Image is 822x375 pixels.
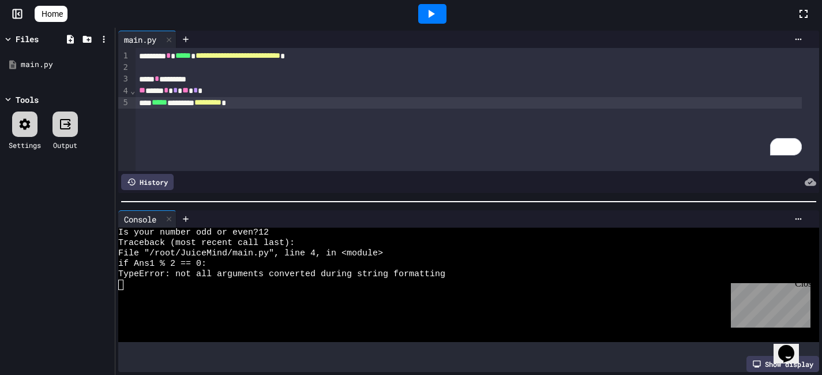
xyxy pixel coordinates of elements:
[118,97,130,109] div: 5
[130,86,136,95] span: Fold line
[118,259,207,269] span: if Ans1 % 2 == 0:
[118,213,162,225] div: Console
[118,228,269,238] span: Is your number odd or even?12
[121,174,174,190] div: History
[726,279,810,328] iframe: chat widget
[118,210,177,228] div: Console
[118,269,445,280] span: TypeError: not all arguments converted during string formatting
[16,33,39,45] div: Files
[5,5,80,73] div: Chat with us now!Close
[35,6,67,22] a: Home
[42,8,63,20] span: Home
[118,50,130,62] div: 1
[118,86,130,97] div: 4
[16,94,39,106] div: Tools
[118,34,162,46] div: main.py
[53,140,77,150] div: Output
[118,238,295,248] span: Traceback (most recent call last):
[118,248,383,259] span: File "/root/JuiceMind/main.py", line 4, in <module>
[118,73,130,85] div: 3
[136,48,819,171] div: To enrich screen reader interactions, please activate Accessibility in Grammarly extension settings
[118,31,177,48] div: main.py
[9,140,41,150] div: Settings
[118,62,130,73] div: 2
[746,356,819,372] div: Show display
[774,329,810,363] iframe: chat widget
[21,59,111,70] div: main.py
